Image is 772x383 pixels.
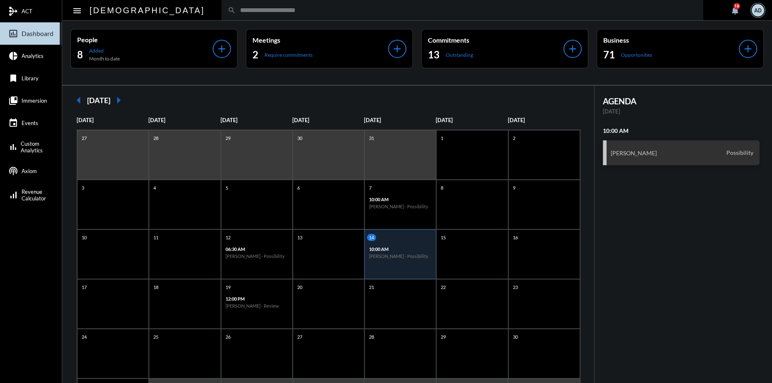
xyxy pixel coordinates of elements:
[80,184,86,191] p: 3
[367,333,376,340] p: 28
[252,48,258,61] h2: 2
[295,333,304,340] p: 27
[77,48,83,61] h2: 8
[367,284,376,291] p: 21
[369,204,432,209] h6: [PERSON_NAME] - Possibility
[295,135,304,142] p: 30
[369,246,432,252] p: 10:00 AM
[369,253,432,259] h6: [PERSON_NAME] - Possibility
[369,197,432,202] p: 10:00 AM
[611,149,657,157] h3: [PERSON_NAME]
[8,142,17,152] mat-icon: bar_chart
[752,4,764,17] div: AD
[21,140,60,154] span: Custom Analytics
[89,55,120,62] p: Month to date
[8,96,18,106] mat-icon: collections_bookmark
[226,303,288,308] h6: [PERSON_NAME] - Review
[724,149,755,157] span: Possibility
[151,184,158,191] p: 4
[69,2,85,19] button: Toggle sidenav
[8,166,18,176] mat-icon: podcasts
[151,284,160,291] p: 18
[226,253,288,259] h6: [PERSON_NAME] - Possibility
[446,52,473,58] p: Outstanding
[511,135,517,142] p: 2
[265,52,313,58] p: Require commitments
[223,284,233,291] p: 19
[226,246,288,252] p: 06:30 AM
[216,43,228,55] mat-icon: add
[603,96,760,106] h2: AGENDA
[22,30,53,37] span: Dashboard
[80,135,89,142] p: 27
[8,29,18,39] mat-icon: insert_chart_outlined
[603,127,760,134] h2: 10:00 AM
[428,48,439,61] h2: 13
[364,117,436,123] p: [DATE]
[439,333,448,340] p: 29
[22,120,38,126] span: Events
[428,36,563,44] p: Commitments
[295,284,304,291] p: 20
[22,8,32,14] span: ACT
[742,43,754,55] mat-icon: add
[22,188,46,202] span: Revenue Calculator
[252,36,388,44] p: Meetings
[603,48,615,61] h2: 71
[223,234,233,241] p: 12
[439,135,445,142] p: 1
[223,184,230,191] p: 5
[223,333,233,340] p: 26
[148,117,220,123] p: [DATE]
[436,117,507,123] p: [DATE]
[8,51,18,61] mat-icon: pie_chart
[511,234,520,241] p: 16
[8,190,18,200] mat-icon: signal_cellular_alt
[511,184,517,191] p: 9
[730,5,740,15] mat-icon: notifications
[511,333,520,340] p: 30
[508,117,580,123] p: [DATE]
[8,118,18,128] mat-icon: event
[110,92,127,108] mat-icon: arrow_right
[22,97,47,104] span: Immersion
[295,184,302,191] p: 6
[151,234,160,241] p: 11
[87,96,110,105] h2: [DATE]
[80,284,89,291] p: 17
[151,135,160,142] p: 28
[223,135,233,142] p: 29
[511,284,520,291] p: 23
[367,234,376,241] p: 14
[439,184,445,191] p: 8
[22,75,39,82] span: Library
[151,333,160,340] p: 25
[391,43,403,55] mat-icon: add
[733,3,740,10] div: 18
[22,53,44,59] span: Analytics
[90,4,205,17] h2: [DEMOGRAPHIC_DATA]
[77,36,213,43] p: People
[567,43,578,55] mat-icon: add
[221,117,292,123] p: [DATE]
[226,296,288,301] p: 12:00 PM
[72,6,82,16] mat-icon: Side nav toggle icon
[439,234,448,241] p: 15
[295,234,304,241] p: 13
[89,48,120,54] p: Added
[439,284,448,291] p: 22
[77,117,148,123] p: [DATE]
[292,117,364,123] p: [DATE]
[603,36,739,44] p: Business
[80,333,89,340] p: 24
[22,168,37,174] span: Axiom
[367,184,374,191] p: 7
[228,6,236,14] mat-icon: search
[80,234,89,241] p: 10
[8,6,18,16] mat-icon: mediation
[70,92,87,108] mat-icon: arrow_left
[603,108,760,115] p: [DATE]
[8,73,18,83] mat-icon: bookmark
[367,135,376,142] p: 31
[621,52,652,58] p: Opportunities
